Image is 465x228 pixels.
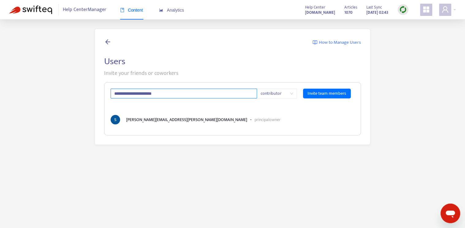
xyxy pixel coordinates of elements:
span: Content [120,8,143,13]
span: contributor [261,89,293,98]
button: Invite team members [303,89,351,98]
img: image-link [312,40,317,45]
span: book [120,8,124,12]
span: Help Center [305,4,325,11]
strong: 1070 [344,9,353,16]
span: Analytics [159,8,184,13]
span: Help Center Manager [63,4,106,16]
span: Articles [344,4,357,11]
img: Swifteq [9,6,52,14]
strong: [DATE] 02:43 [366,9,388,16]
h2: Users [104,56,361,67]
span: How to Manage Users [319,39,361,46]
span: Last Sync [366,4,382,11]
p: principal owner [255,116,281,123]
span: Invite team members [308,90,346,97]
span: user [441,6,449,13]
li: [PERSON_NAME][EMAIL_ADDRESS][PERSON_NAME][DOMAIN_NAME] [111,115,354,124]
img: sync.dc5367851b00ba804db3.png [399,6,407,13]
a: [DOMAIN_NAME] [305,9,335,16]
span: appstore [422,6,430,13]
a: How to Manage Users [312,38,361,47]
b: - [250,116,251,123]
span: area-chart [159,8,163,12]
iframe: Button to launch messaging window [440,204,460,223]
p: Invite your friends or coworkers [104,69,361,78]
span: S [111,115,120,124]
